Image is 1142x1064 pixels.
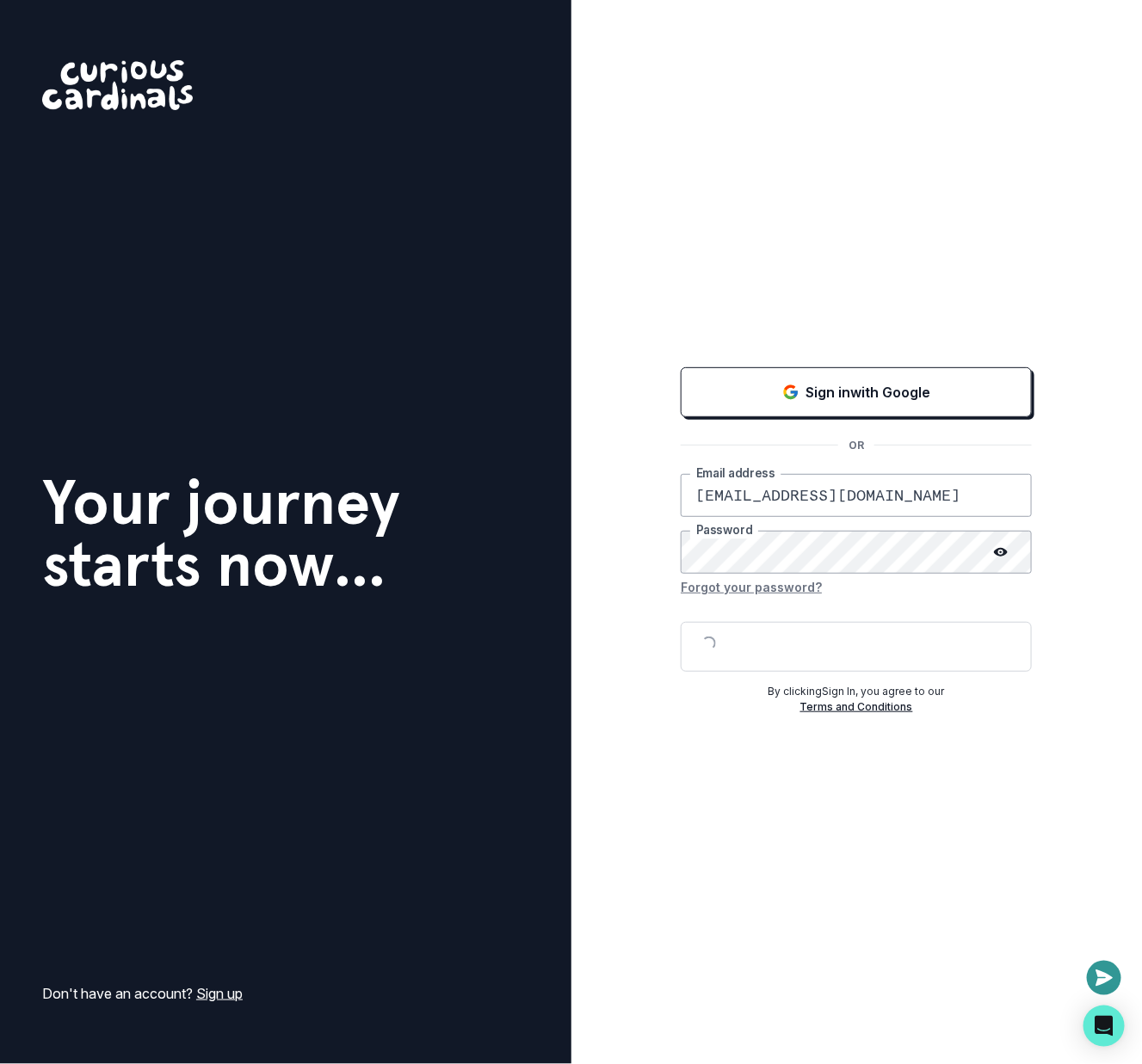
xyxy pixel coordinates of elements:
h1: Your journey starts now... [42,471,400,595]
button: Sign in with Google (GSuite) [681,367,1032,417]
p: By clicking Sign In , you agree to our [681,684,1032,699]
p: Don't have an account? [42,983,243,1004]
img: Curious Cardinals Logo [42,60,193,110]
p: OR [838,438,874,453]
a: Terms and Conditions [800,700,913,713]
button: Open or close messaging widget [1087,961,1121,995]
div: Open Intercom Messenger [1083,1006,1125,1047]
a: Sign up [196,985,243,1002]
p: Sign in with Google [806,382,931,403]
button: Forgot your password? [681,574,822,601]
